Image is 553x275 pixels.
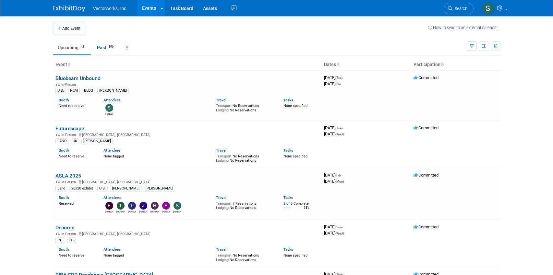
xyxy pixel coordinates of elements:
div: [PERSON_NAME] [144,186,175,191]
img: In-Person Event [56,83,60,86]
a: Attendees [103,98,121,102]
span: (Fri) [335,82,341,86]
img: Shauna Bruno [174,202,181,210]
span: [DATE] [324,81,341,86]
div: 20x20 exhibit [69,186,95,191]
div: LAND [55,138,68,144]
a: Sort by Event Name [67,62,70,67]
div: [GEOGRAPHIC_DATA], [GEOGRAPHIC_DATA] [55,179,319,184]
button: Add Event [53,23,85,34]
a: Tasks [283,148,293,153]
span: In-Person [61,180,78,184]
img: In-Person Event [56,232,60,235]
div: Land [55,186,67,191]
a: Upcoming42 [53,41,91,54]
span: [DATE] [324,231,344,235]
a: Booth [59,148,69,153]
a: Bluebeam Unbound [55,75,101,81]
img: ExhibitDay [53,6,85,12]
a: Past396 [92,41,120,54]
span: 396 [107,44,115,49]
div: [GEOGRAPHIC_DATA], [GEOGRAPHIC_DATA] [55,132,319,137]
img: Tony Kostreski [117,202,125,210]
a: Search [444,3,474,14]
a: ASLA 2025 [55,173,81,179]
a: Tasks [283,247,293,252]
span: Transport: [216,253,233,258]
span: Committed [414,75,439,80]
img: In-Person Event [56,133,60,136]
span: Transport: [216,201,233,206]
span: In-Person [61,133,78,137]
div: [PERSON_NAME] [97,88,129,94]
div: 2 of 6 Complete [283,201,319,206]
a: Attendees [103,148,121,153]
a: Booth [59,98,69,102]
span: (Wed) [335,132,344,136]
div: No Reservations No Reservations [216,252,274,262]
th: Event [53,59,321,70]
span: Committed [414,224,439,229]
a: Tasks [283,98,293,102]
a: Travel [216,98,226,102]
div: U.S. [55,88,66,94]
span: Lodging: [216,258,230,262]
div: BLDG [82,88,95,94]
div: 7 Reservations No Reservations [216,200,274,210]
span: Transport: [216,104,233,108]
img: In-Person Event [56,180,60,183]
div: [PERSON_NAME] [81,138,113,144]
img: Bryan Goff [162,202,170,210]
div: [PERSON_NAME] [110,186,141,191]
span: (Tue) [335,126,343,130]
div: Henry Amogu [150,210,159,213]
div: None tagged [103,153,211,159]
span: Lodging: [216,158,230,163]
a: Booth [59,195,69,200]
a: Sort by Participation Type [440,62,444,67]
div: Need to reserve [59,153,94,159]
a: Attendees [103,195,121,200]
span: Lodging: [216,206,230,210]
div: Jennifer Niziolek [139,210,147,213]
img: Jennifer Niziolek [139,202,147,210]
span: [DATE] [324,224,344,229]
span: None specified [283,253,307,258]
div: No Reservations No Reservations [216,153,274,163]
th: Participation [411,59,500,70]
a: Sort by Start Date [336,62,339,67]
div: Bryan Goff [162,210,170,213]
span: Vectorworks, Inc. [93,6,128,11]
div: U.S. [97,186,108,191]
span: Committed [414,125,439,130]
div: INT [55,237,65,243]
span: Committed [414,173,439,178]
a: How to sync to an external calendar... [428,25,500,30]
span: - [343,75,344,80]
span: [DATE] [324,132,344,136]
div: Tony Kostreski [116,210,125,213]
div: Need to reserve [59,102,94,108]
td: 33% [304,206,309,215]
span: (Mon) [335,180,344,183]
span: [DATE] [324,179,344,184]
img: Eric Gilbey [105,202,113,210]
div: UK [71,138,79,144]
span: Transport: [216,154,233,158]
span: Search [452,6,467,11]
span: - [343,224,344,229]
img: Henry Amogu [151,202,159,210]
span: None specified [283,104,307,108]
div: No Reservations No Reservations [216,102,274,112]
div: Eric Gilbey [105,210,113,213]
span: [DATE] [324,75,344,80]
img: Sarah Walker [105,104,113,112]
a: Travel [216,195,226,200]
th: Dates [321,59,411,70]
div: Reserved [59,200,94,206]
span: In-Person [61,83,78,87]
a: Decorex [55,224,74,231]
span: - [342,173,343,178]
div: Sarah Walker [105,112,113,116]
div: [GEOGRAPHIC_DATA], [GEOGRAPHIC_DATA] [55,231,319,236]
